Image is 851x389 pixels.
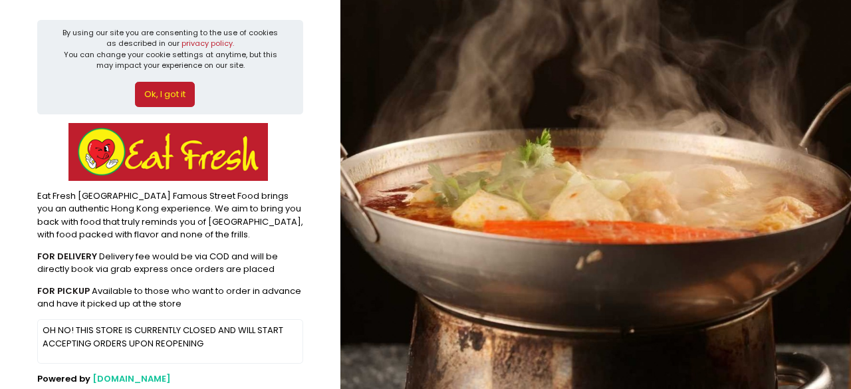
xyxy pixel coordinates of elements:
[92,372,171,385] a: [DOMAIN_NAME]
[182,38,234,49] a: privacy policy.
[43,324,299,350] p: OH NO! THIS STORE IS CURRENTLY CLOSED AND WILL START ACCEPTING ORDERS UPON REOPENING
[68,123,268,181] img: Eat Fresh
[37,250,303,276] div: Delivery fee would be via COD and will be directly book via grab express once orders are placed
[60,27,281,71] div: By using our site you are consenting to the use of cookies as described in our You can change you...
[37,190,303,241] div: Eat Fresh [GEOGRAPHIC_DATA] Famous Street Food brings you an authentic Hong Kong experience. We a...
[37,285,303,311] div: Available to those who want to order in advance and have it picked up at the store
[37,250,97,263] b: FOR DELIVERY
[37,285,90,297] b: FOR PICKUP
[135,82,195,107] button: Ok, I got it
[37,372,303,386] div: Powered by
